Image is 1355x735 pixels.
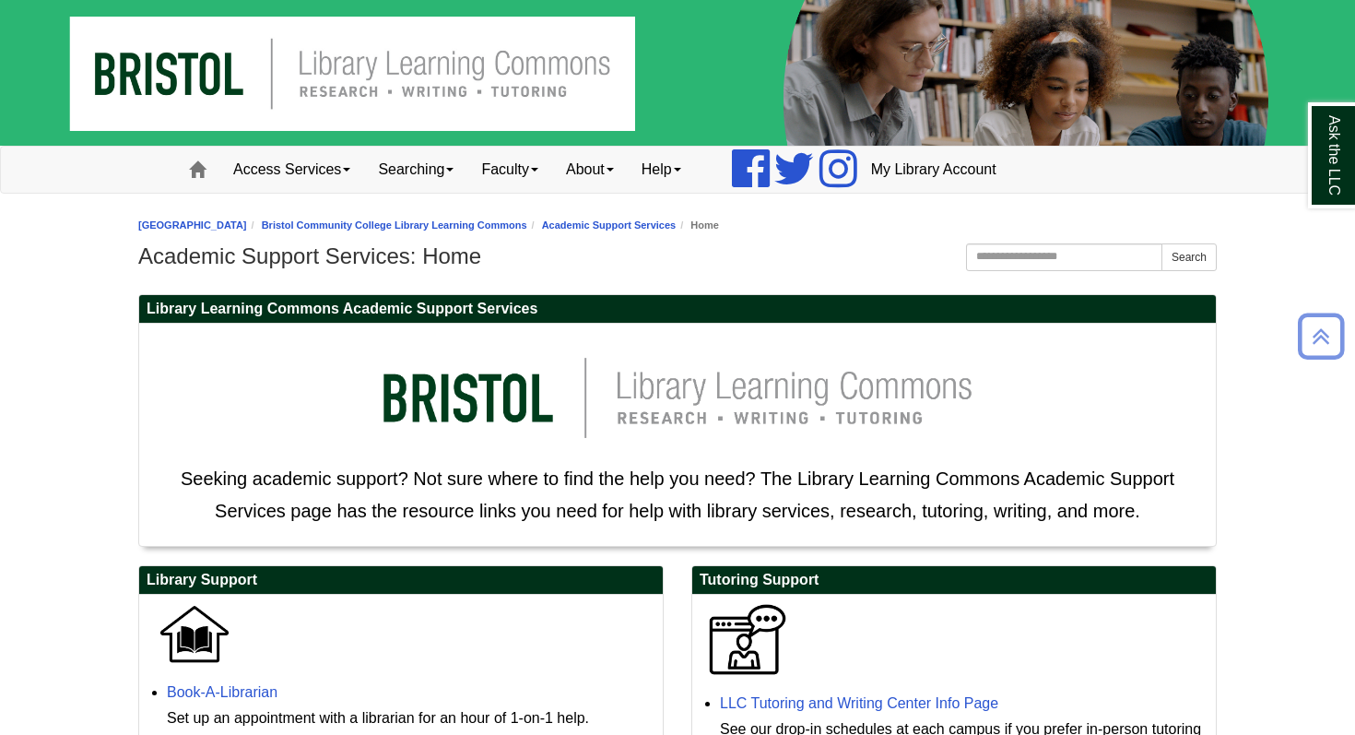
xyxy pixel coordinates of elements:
a: LLC Tutoring and Writing Center Info Page [720,695,998,711]
a: Searching [364,147,467,193]
a: Help [628,147,695,193]
li: Home [676,217,719,234]
a: Access Services [219,147,364,193]
span: Seeking academic support? Not sure where to find the help you need? The Library Learning Commons ... [181,468,1174,521]
h2: Tutoring Support [692,566,1216,595]
a: Bristol Community College Library Learning Commons [262,219,527,231]
h2: Library Learning Commons Academic Support Services [139,295,1216,324]
a: About [552,147,628,193]
nav: breadcrumb [138,217,1217,234]
a: My Library Account [857,147,1010,193]
a: Faculty [467,147,552,193]
a: [GEOGRAPHIC_DATA] [138,219,247,231]
img: llc logo [355,333,1000,463]
h1: Academic Support Services: Home [138,243,1217,269]
h2: Library Support [139,566,663,595]
a: Academic Support Services [542,219,677,231]
a: Back to Top [1291,324,1350,349]
a: Book-A-Librarian [167,684,277,700]
button: Search [1161,243,1217,271]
